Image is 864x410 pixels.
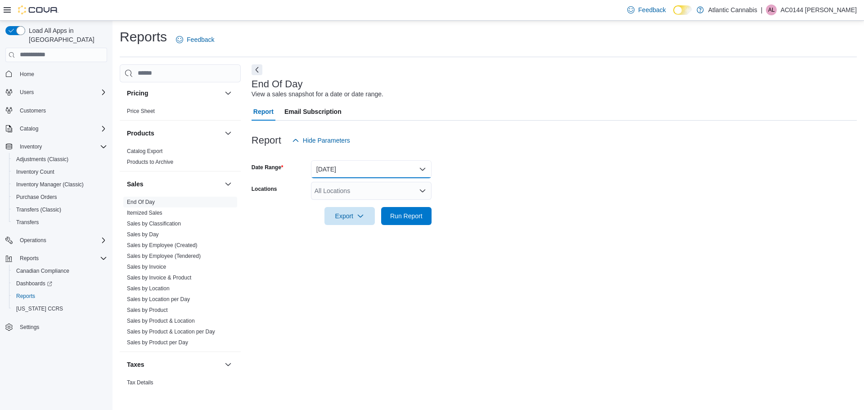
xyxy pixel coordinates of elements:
p: Atlantic Cannabis [708,5,757,15]
span: Sales by Invoice [127,263,166,270]
a: Transfers [13,217,42,228]
button: Operations [2,234,111,247]
div: AC0144 Lawrenson Dennis [766,5,777,15]
button: Inventory Manager (Classic) [9,178,111,191]
button: Purchase Orders [9,191,111,203]
span: Tax Exemptions [127,390,165,397]
label: Locations [252,185,277,193]
button: Sales [127,180,221,189]
span: Run Report [390,212,423,221]
button: Products [223,128,234,139]
span: Operations [16,235,107,246]
a: Sales by Product [127,307,168,313]
a: Sales by Invoice & Product [127,275,191,281]
span: Reports [20,255,39,262]
button: Canadian Compliance [9,265,111,277]
button: Sales [223,179,234,189]
a: Transfers (Classic) [13,204,65,215]
button: Inventory [2,140,111,153]
span: Sales by Classification [127,220,181,227]
img: Cova [18,5,58,14]
a: Catalog Export [127,148,162,154]
span: Inventory Count [16,168,54,176]
a: Sales by Product & Location [127,318,195,324]
span: Inventory [16,141,107,152]
button: Users [2,86,111,99]
a: End Of Day [127,199,155,205]
span: Adjustments (Classic) [13,154,107,165]
a: Dashboards [13,278,56,289]
span: Price Sheet [127,108,155,115]
div: Taxes [120,377,241,402]
span: Export [330,207,369,225]
span: Load All Apps in [GEOGRAPHIC_DATA] [25,26,107,44]
button: Settings [2,320,111,333]
p: AC0144 [PERSON_NAME] [780,5,857,15]
a: Products to Archive [127,159,173,165]
span: [US_STATE] CCRS [16,305,63,312]
a: Customers [16,105,49,116]
span: Customers [20,107,46,114]
span: Itemized Sales [127,209,162,216]
button: Reports [2,252,111,265]
a: Reports [13,291,39,302]
input: Dark Mode [673,5,692,15]
button: Taxes [127,360,221,369]
a: Inventory Manager (Classic) [13,179,87,190]
button: Export [324,207,375,225]
span: Reports [16,293,35,300]
span: Operations [20,237,46,244]
a: Settings [16,322,43,333]
button: Transfers [9,216,111,229]
span: Sales by Employee (Tendered) [127,252,201,260]
a: Sales by Product & Location per Day [127,329,215,335]
span: Canadian Compliance [16,267,69,275]
button: Taxes [223,359,234,370]
span: Adjustments (Classic) [16,156,68,163]
span: Dashboards [13,278,107,289]
button: [US_STATE] CCRS [9,302,111,315]
span: Feedback [638,5,666,14]
span: Hide Parameters [303,136,350,145]
a: Inventory Count [13,167,58,177]
span: Catalog Export [127,148,162,155]
button: [DATE] [311,160,432,178]
a: Tax Details [127,379,153,386]
span: Sales by Location [127,285,170,292]
span: Sales by Employee (Created) [127,242,198,249]
button: Users [16,87,37,98]
a: Itemized Sales [127,210,162,216]
h3: Taxes [127,360,144,369]
button: Reports [9,290,111,302]
a: Purchase Orders [13,192,61,203]
button: Next [252,64,262,75]
a: Home [16,69,38,80]
span: Sales by Product per Day [127,339,188,346]
span: Transfers (Classic) [16,206,61,213]
button: Operations [16,235,50,246]
span: Users [20,89,34,96]
span: Report [253,103,274,121]
span: Purchase Orders [16,194,57,201]
div: Sales [120,197,241,351]
h3: End Of Day [252,79,303,90]
p: | [761,5,763,15]
h3: Report [252,135,281,146]
button: Catalog [16,123,42,134]
span: Customers [16,105,107,116]
button: Pricing [127,89,221,98]
a: Sales by Invoice [127,264,166,270]
span: Inventory Manager (Classic) [16,181,84,188]
a: Feedback [172,31,218,49]
button: Transfers (Classic) [9,203,111,216]
button: Pricing [223,88,234,99]
span: Transfers [13,217,107,228]
span: Inventory Count [13,167,107,177]
label: Date Range [252,164,283,171]
a: Sales by Employee (Created) [127,242,198,248]
button: Adjustments (Classic) [9,153,111,166]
